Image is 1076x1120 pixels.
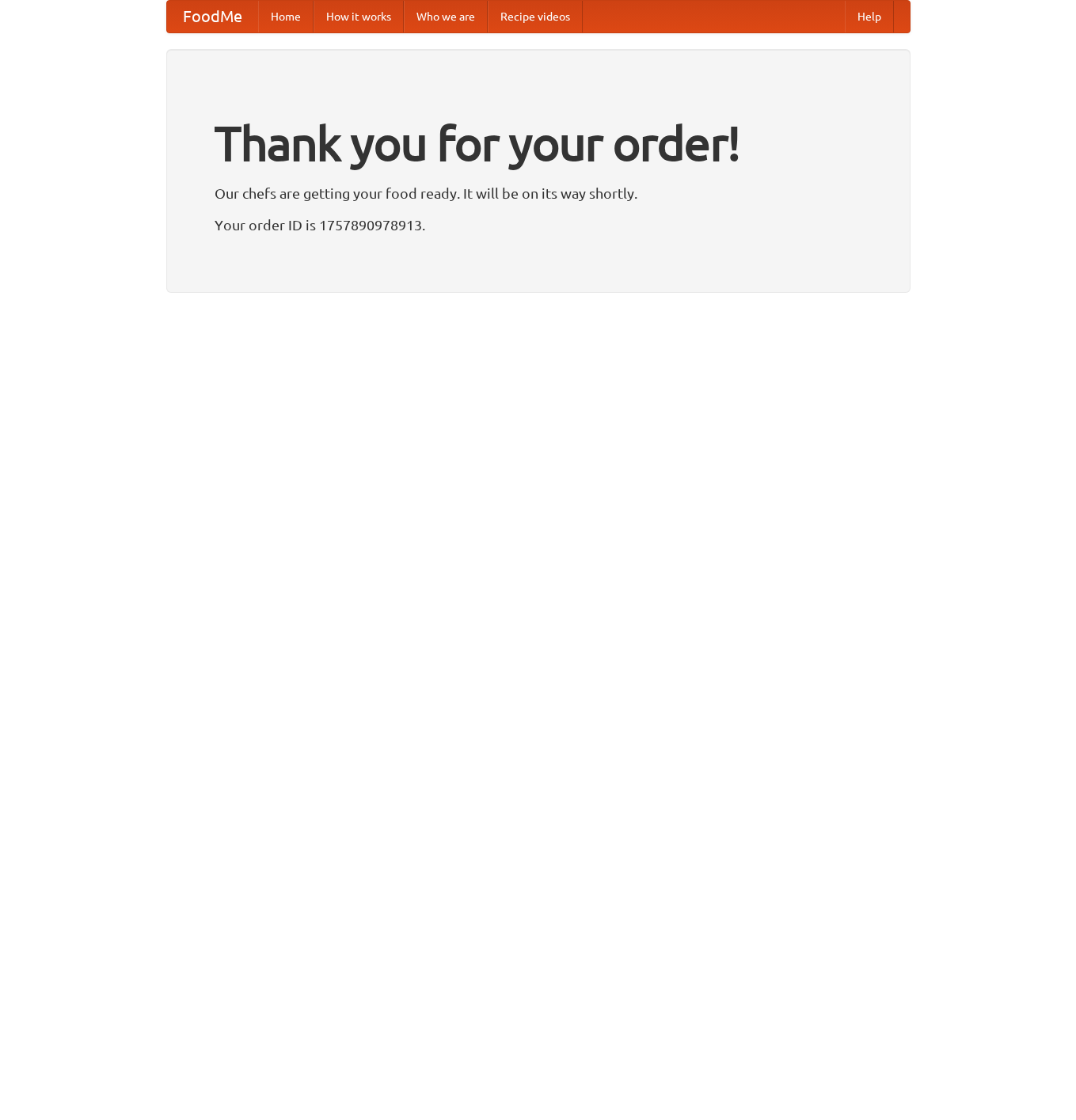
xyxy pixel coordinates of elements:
a: How it works [314,1,404,32]
a: Who we are [404,1,488,32]
a: Recipe videos [488,1,583,32]
p: Our chefs are getting your food ready. It will be on its way shortly. [215,181,862,205]
a: FoodMe [167,1,258,32]
p: Your order ID is 1757890978913. [215,213,862,237]
h1: Thank you for your order! [215,105,862,181]
a: Help [845,1,894,32]
a: Home [258,1,314,32]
